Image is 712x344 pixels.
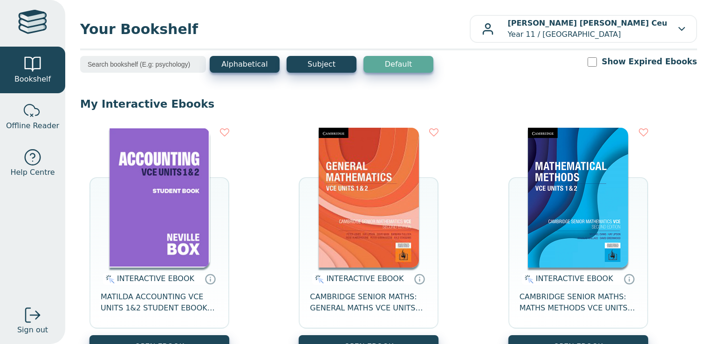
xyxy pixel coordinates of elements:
[205,273,216,284] a: Interactive eBooks are accessed online via the publisher’s portal. They contain interactive resou...
[470,15,697,43] button: [PERSON_NAME] [PERSON_NAME] CeuYear 11 / [GEOGRAPHIC_DATA]
[536,274,613,283] span: INTERACTIVE EBOOK
[602,56,697,68] label: Show Expired Ebooks
[80,19,470,40] span: Your Bookshelf
[528,128,628,268] img: 0b3c2c99-4463-4df4-a628-40244046fa74.png
[319,128,419,268] img: 98e9f931-67be-40f3-b733-112c3181ee3a.jpg
[623,273,635,284] a: Interactive eBooks are accessed online via the publisher’s portal. They contain interactive resou...
[363,56,433,73] button: Default
[507,19,667,28] b: [PERSON_NAME] [PERSON_NAME] Ceu
[522,274,534,285] img: interactive.svg
[103,274,115,285] img: interactive.svg
[80,56,206,73] input: Search bookshelf (E.g: psychology)
[520,291,637,314] span: CAMBRIDGE SENIOR MATHS: MATHS METHODS VCE UNITS 1&2 EBOOK 2E
[326,274,404,283] span: INTERACTIVE EBOOK
[80,97,697,111] p: My Interactive Ebooks
[101,291,218,314] span: MATILDA ACCOUNTING VCE UNITS 1&2 STUDENT EBOOK 7E
[312,274,324,285] img: interactive.svg
[117,274,194,283] span: INTERACTIVE EBOOK
[310,291,427,314] span: CAMBRIDGE SENIOR MATHS: GENERAL MATHS VCE UNITS 1&2 EBOOK 2E
[6,120,59,131] span: Offline Reader
[210,56,280,73] button: Alphabetical
[10,167,55,178] span: Help Centre
[17,324,48,336] span: Sign out
[14,74,51,85] span: Bookshelf
[110,128,210,268] img: 312a2f21-9c2c-4f8d-b652-a101ededa97b.png
[287,56,356,73] button: Subject
[414,273,425,284] a: Interactive eBooks are accessed online via the publisher’s portal. They contain interactive resou...
[507,18,667,40] p: Year 11 / [GEOGRAPHIC_DATA]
